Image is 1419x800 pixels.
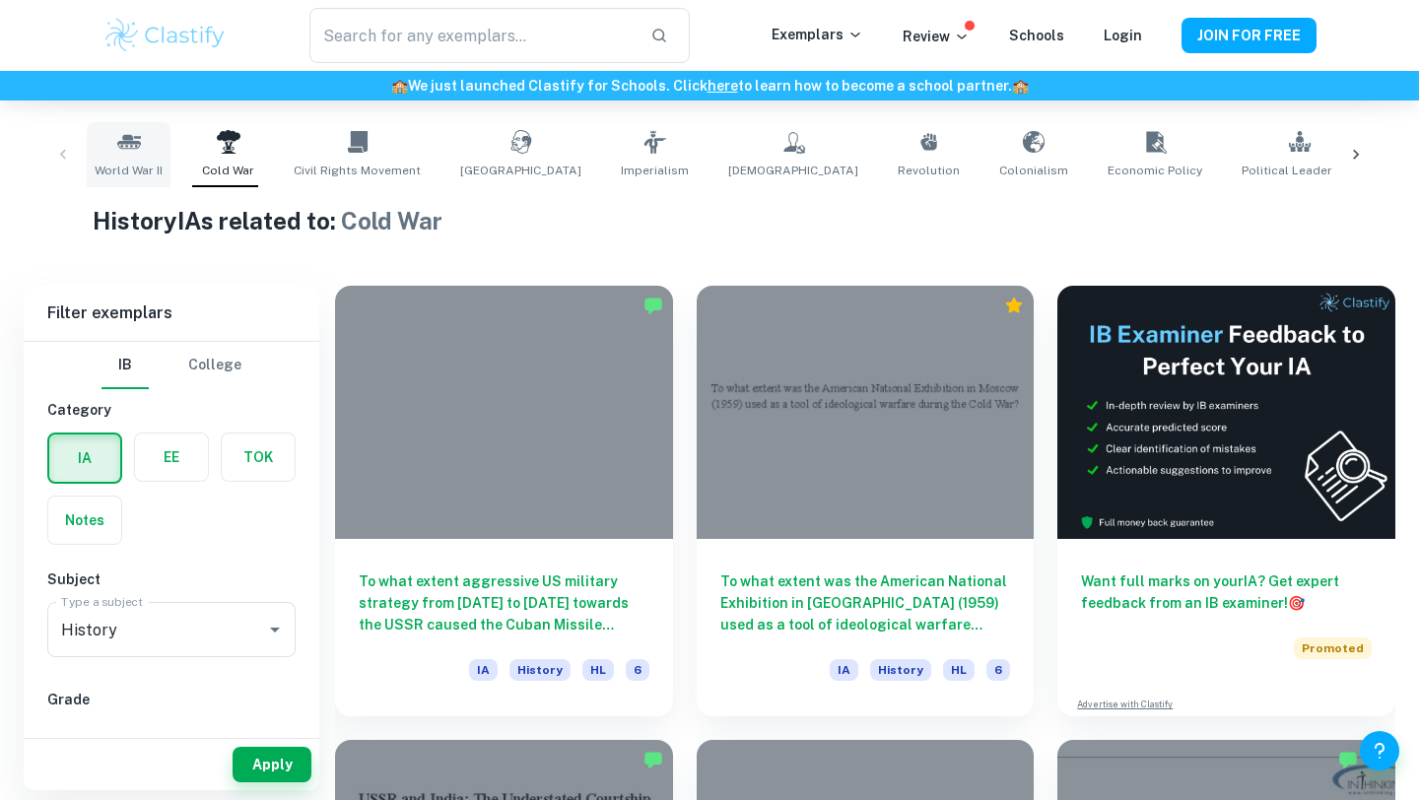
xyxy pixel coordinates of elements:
[728,162,858,179] span: [DEMOGRAPHIC_DATA]
[626,659,649,681] span: 6
[101,342,241,389] div: Filter type choice
[47,689,296,710] h6: Grade
[1057,286,1395,539] img: Thumbnail
[1077,698,1173,711] a: Advertise with Clastify
[903,26,970,47] p: Review
[697,286,1035,716] a: To what extent was the American National Exhibition in [GEOGRAPHIC_DATA] (1959) used as a tool of...
[708,78,738,94] a: here
[95,162,163,179] span: World War II
[582,659,614,681] span: HL
[49,434,120,482] button: IA
[1288,595,1305,611] span: 🎯
[509,659,571,681] span: History
[47,568,296,590] h6: Subject
[986,659,1010,681] span: 6
[643,750,663,769] img: Marked
[4,75,1415,97] h6: We just launched Clastify for Schools. Click to learn how to become a school partner.
[391,78,408,94] span: 🏫
[1360,731,1399,770] button: Help and Feedback
[1081,570,1372,614] h6: Want full marks on your IA ? Get expert feedback from an IB examiner!
[720,570,1011,635] h6: To what extent was the American National Exhibition in [GEOGRAPHIC_DATA] (1959) used as a tool of...
[188,342,241,389] button: College
[294,162,421,179] span: Civil Rights Movement
[48,497,121,544] button: Notes
[1009,28,1064,43] a: Schools
[102,16,228,55] img: Clastify logo
[1012,78,1029,94] span: 🏫
[469,659,498,681] span: IA
[1242,162,1357,179] span: Political Leadership
[1004,296,1024,315] div: Premium
[1338,750,1358,769] img: Marked
[1294,637,1372,659] span: Promoted
[772,24,863,45] p: Exemplars
[341,207,442,234] span: Cold War
[359,570,649,635] h6: To what extent aggressive US military strategy from [DATE] to [DATE] towards the USSR caused the ...
[47,399,296,421] h6: Category
[898,162,960,179] span: Revolution
[335,286,673,716] a: To what extent aggressive US military strategy from [DATE] to [DATE] towards the USSR caused the ...
[261,616,289,643] button: Open
[1182,18,1317,53] button: JOIN FOR FREE
[1057,286,1395,716] a: Want full marks on yourIA? Get expert feedback from an IB examiner!PromotedAdvertise with Clastify
[222,433,295,481] button: TOK
[93,203,1327,238] h1: History IAs related to:
[943,659,975,681] span: HL
[101,342,149,389] button: IB
[1108,162,1202,179] span: Economic Policy
[24,286,319,341] h6: Filter exemplars
[643,296,663,315] img: Marked
[309,8,635,63] input: Search for any exemplars...
[202,162,254,179] span: Cold War
[233,747,311,782] button: Apply
[61,593,143,610] label: Type a subject
[135,433,208,481] button: EE
[999,162,1068,179] span: Colonialism
[1104,28,1142,43] a: Login
[870,659,931,681] span: History
[830,659,858,681] span: IA
[460,162,581,179] span: [GEOGRAPHIC_DATA]
[621,162,689,179] span: Imperialism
